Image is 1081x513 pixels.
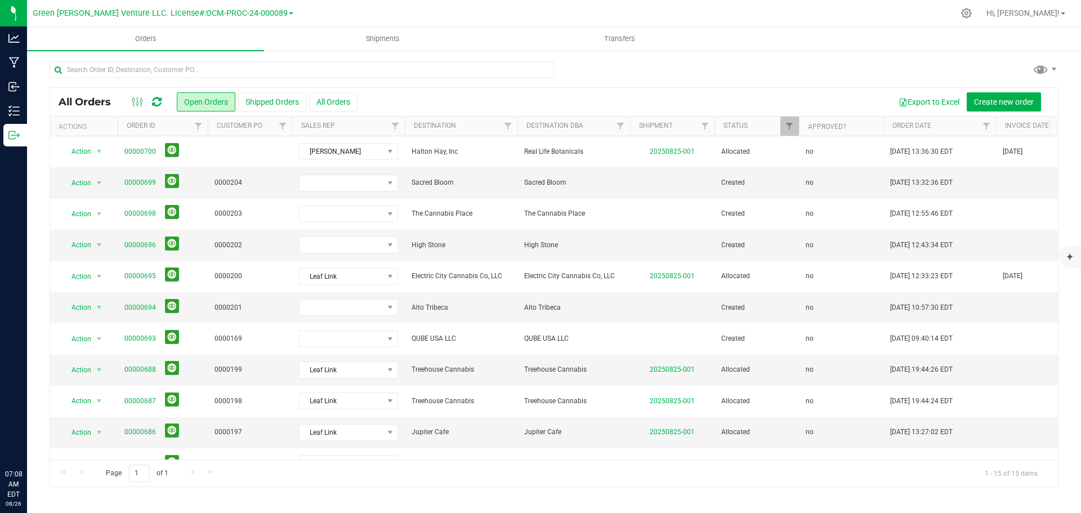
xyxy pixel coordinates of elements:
div: Actions [59,123,113,131]
a: 00000699 [124,177,156,188]
span: Leaf Link [300,269,383,284]
span: no [806,240,814,251]
span: Sacred Bloom [412,177,511,188]
span: Leaf Link [300,456,383,471]
a: Destination [414,122,456,130]
span: Leaf Link [300,393,383,409]
span: 0000198 [215,396,285,407]
span: Action [61,362,92,378]
span: Created [721,333,792,344]
span: Action [61,206,92,222]
span: [DATE] 13:27:02 EDT [890,427,953,438]
a: Customer PO [217,122,262,130]
span: select [92,237,106,253]
span: The Cannabis Place [524,208,623,219]
span: High Stone [524,240,623,251]
span: Allocated [721,146,792,157]
a: Destination DBA [526,122,583,130]
button: Export to Excel [891,92,967,111]
a: Order Date [892,122,931,130]
span: Leaf Link [300,425,383,440]
span: Create new order [974,97,1034,106]
button: All Orders [309,92,358,111]
a: Filter [386,117,405,136]
p: 07:08 AM EDT [5,469,22,499]
a: Filter [780,117,799,136]
span: [DATE] [1003,146,1022,157]
a: 00000694 [124,302,156,313]
span: The Cannabis Place [412,208,511,219]
input: 1 [129,465,149,482]
a: 20250825-001 [650,148,695,155]
span: [PERSON_NAME] [300,144,383,159]
span: select [92,175,106,191]
iframe: Resource center [11,423,45,457]
span: Halton Hay, Inc [412,146,511,157]
a: 00000687 [124,396,156,407]
span: select [92,144,106,159]
span: select [92,456,106,471]
span: Allocated [721,396,792,407]
a: 20250825-001 [650,272,695,280]
span: [DATE] 08:39:09 EDT [890,458,953,469]
a: Shipments [264,27,501,51]
span: Hi, [PERSON_NAME]! [986,8,1060,17]
p: 08/26 [5,499,22,508]
span: Created [721,208,792,219]
span: [DATE] 12:55:46 EDT [890,208,953,219]
span: no [806,177,814,188]
span: Treehouse Cannabis [524,396,623,407]
span: Jupiter Cafe [524,427,623,438]
span: [DATE] 12:33:23 EDT [890,271,953,282]
a: 20250825-001 [650,397,695,405]
span: [DATE] 19:44:26 EDT [890,364,953,375]
inline-svg: Outbound [8,130,20,141]
span: Jupiter Cafe [412,427,511,438]
span: [GEOGRAPHIC_DATA] [412,458,511,469]
span: [DATE] 10:57:30 EDT [890,302,953,313]
a: Filter [696,117,714,136]
a: Filter [189,117,208,136]
span: Action [61,300,92,315]
span: Action [61,175,92,191]
span: 0000203 [215,208,285,219]
span: select [92,269,106,284]
inline-svg: Inventory [8,105,20,117]
span: Treehouse Cannabis [524,364,623,375]
a: Filter [499,117,517,136]
span: 0000196 [215,458,285,469]
a: 00000696 [124,240,156,251]
span: [DATE] 13:32:36 EDT [890,177,953,188]
div: Manage settings [959,8,973,19]
a: 00000688 [124,364,156,375]
span: Action [61,456,92,471]
a: Filter [274,117,292,136]
span: Leaf Link [300,362,383,378]
button: Create new order [967,92,1041,111]
span: 0000201 [215,302,285,313]
span: [GEOGRAPHIC_DATA] [524,458,623,469]
span: 0000169 [215,333,285,344]
a: 00000700 [124,146,156,157]
span: Action [61,425,92,440]
span: no [806,208,814,219]
span: 0000200 [215,271,285,282]
a: Transfers [501,27,738,51]
span: [DATE] 09:40:14 EDT [890,333,953,344]
span: [DATE] 12:43:34 EDT [890,240,953,251]
button: Open Orders [177,92,235,111]
span: 0000199 [215,364,285,375]
button: Shipped Orders [238,92,306,111]
inline-svg: Inbound [8,81,20,92]
span: Green [PERSON_NAME] Venture LLC. License#:OCM-PROC-24-000089 [33,8,288,18]
a: 00000693 [124,333,156,344]
span: [DATE] 13:36:30 EDT [890,146,953,157]
span: Orders [120,34,172,44]
a: Shipment [639,122,673,130]
span: Shipments [351,34,415,44]
span: select [92,362,106,378]
span: Electric City Cannabis Co, LLC [412,271,511,282]
span: select [92,331,106,347]
a: Invoice Date [1005,122,1049,130]
span: no [806,146,814,157]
